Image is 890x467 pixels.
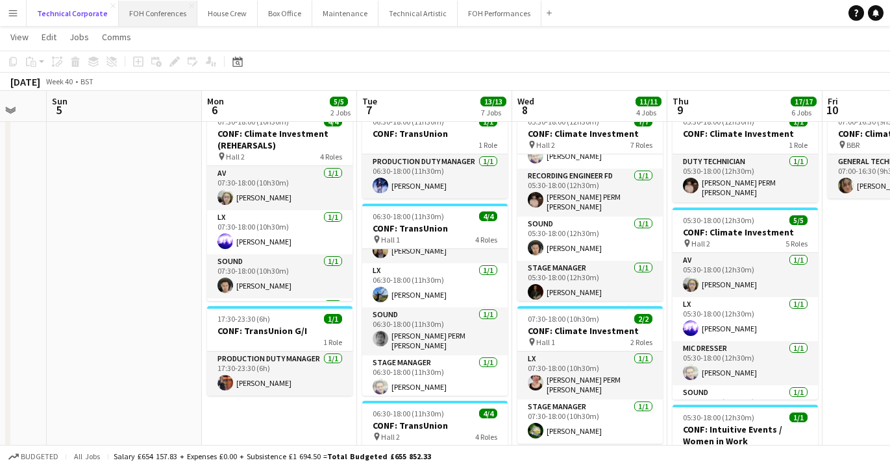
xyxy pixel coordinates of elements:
[636,97,661,106] span: 11/11
[673,154,818,202] app-card-role: Duty Technician1/105:30-18:00 (12h30m)[PERSON_NAME] PERM [PERSON_NAME]
[691,239,710,248] span: Hall 2
[673,385,818,429] app-card-role: Sound1/105:30-18:00 (12h30m)
[789,413,808,422] span: 1/1
[10,75,40,88] div: [DATE]
[36,29,62,45] a: Edit
[636,108,661,117] div: 4 Jobs
[362,204,508,396] div: 06:30-18:00 (11h30m)4/4CONF: TransUnion Hall 14 RolesAV1/106:30-18:00 (11h30m)[PERSON_NAME]LX1/10...
[207,306,352,396] app-job-card: 17:30-23:30 (6h)1/1CONF: TransUnion G/I1 RoleProduction Duty Manager1/117:30-23:30 (6h)[PERSON_NAME]
[119,1,197,26] button: FOH Conferences
[197,1,258,26] button: House Crew
[207,109,352,301] app-job-card: 07:30-18:00 (10h30m)4/4CONF: Climate Investment (REHEARSALS) Hall 24 RolesAV1/107:30-18:00 (10h30...
[362,154,508,198] app-card-role: Production Duty Manager1/106:30-18:00 (11h30m)[PERSON_NAME]
[362,420,508,431] h3: CONF: TransUnion
[517,400,663,444] app-card-role: Stage Manager1/107:30-18:00 (10h30m)[PERSON_NAME]
[327,451,431,461] span: Total Budgeted £655 852.33
[226,152,245,162] span: Hall 2
[362,307,508,355] app-card-role: Sound1/106:30-18:00 (11h30m)[PERSON_NAME] PERM [PERSON_NAME]
[481,108,506,117] div: 7 Jobs
[97,29,136,45] a: Comms
[362,355,508,400] app-card-role: Stage Manager1/106:30-18:00 (11h30m)[PERSON_NAME]
[673,109,818,202] app-job-card: 05:30-18:00 (12h30m)1/1CONF: Climate Investment1 RoleDuty Technician1/105:30-18:00 (12h30m)[PERSO...
[378,1,458,26] button: Technical Artistic
[791,108,816,117] div: 6 Jobs
[362,128,508,139] h3: CONF: TransUnion
[517,306,663,444] app-job-card: 07:30-18:00 (10h30m)2/2CONF: Climate Investment Hall 12 RolesLX1/107:30-18:00 (10h30m)[PERSON_NAM...
[114,451,431,461] div: Salary £654 157.83 + Expenses £0.00 + Subsistence £1 694.50 =
[673,253,818,297] app-card-role: AV1/105:30-18:00 (12h30m)[PERSON_NAME]
[323,337,342,347] span: 1 Role
[373,409,444,418] span: 06:30-18:00 (11h30m)
[52,95,68,107] span: Sun
[475,432,497,442] span: 4 Roles
[362,263,508,307] app-card-role: LX1/106:30-18:00 (11h30m)[PERSON_NAME]
[320,152,342,162] span: 4 Roles
[517,352,663,400] app-card-role: LX1/107:30-18:00 (10h30m)[PERSON_NAME] PERM [PERSON_NAME]
[673,341,818,385] app-card-role: Mic Dresser1/105:30-18:00 (12h30m)[PERSON_NAME]
[517,217,663,261] app-card-role: Sound1/105:30-18:00 (12h30m)[PERSON_NAME]
[10,31,29,43] span: View
[207,166,352,210] app-card-role: AV1/107:30-18:00 (10h30m)[PERSON_NAME]
[5,29,34,45] a: View
[43,77,75,86] span: Week 40
[64,29,94,45] a: Jobs
[42,31,56,43] span: Edit
[207,254,352,298] app-card-role: Sound1/107:30-18:00 (10h30m)[PERSON_NAME]
[207,298,352,342] app-card-role: Stage Manager1/1
[517,109,663,301] app-job-card: 05:30-18:00 (12h30m)7/7CONF: Climate Investment Hall 27 Roles[PERSON_NAME]Mic Dresser1/105:30-18:...
[207,325,352,337] h3: CONF: TransUnion G/I
[847,140,859,150] span: BBR
[458,1,541,26] button: FOH Performances
[789,215,808,225] span: 5/5
[205,102,224,117] span: 6
[360,102,377,117] span: 7
[312,1,378,26] button: Maintenance
[217,314,270,324] span: 17:30-23:30 (6h)
[80,77,93,86] div: BST
[373,211,444,221] span: 06:30-18:00 (11h30m)
[330,97,348,106] span: 5/5
[362,95,377,107] span: Tue
[828,95,838,107] span: Fri
[634,314,652,324] span: 2/2
[671,102,689,117] span: 9
[6,449,60,464] button: Budgeted
[683,413,754,422] span: 05:30-18:00 (12h30m)
[102,31,131,43] span: Comms
[71,451,103,461] span: All jobs
[362,222,508,234] h3: CONF: TransUnion
[673,208,818,400] app-job-card: 05:30-18:00 (12h30m)5/5CONF: Climate Investment Hall 25 RolesAV1/105:30-18:00 (12h30m)[PERSON_NAM...
[517,325,663,337] h3: CONF: Climate Investment
[381,235,400,245] span: Hall 1
[479,409,497,418] span: 4/4
[69,31,89,43] span: Jobs
[480,97,506,106] span: 13/13
[27,1,119,26] button: Technical Corporate
[362,109,508,198] app-job-card: 06:30-18:00 (11h30m)1/1CONF: TransUnion1 RoleProduction Duty Manager1/106:30-18:00 (11h30m)[PERSO...
[21,452,58,461] span: Budgeted
[826,102,838,117] span: 10
[536,140,555,150] span: Hall 2
[207,352,352,396] app-card-role: Production Duty Manager1/117:30-23:30 (6h)[PERSON_NAME]
[683,215,754,225] span: 05:30-18:00 (12h30m)
[630,140,652,150] span: 7 Roles
[785,239,808,248] span: 5 Roles
[536,337,555,347] span: Hall 1
[517,169,663,217] app-card-role: Recording Engineer FD1/105:30-18:00 (12h30m)[PERSON_NAME] PERM [PERSON_NAME]
[673,226,818,238] h3: CONF: Climate Investment
[479,211,497,221] span: 4/4
[478,140,497,150] span: 1 Role
[475,235,497,245] span: 4 Roles
[528,314,599,324] span: 07:30-18:00 (10h30m)
[517,128,663,139] h3: CONF: Climate Investment
[258,1,312,26] button: Box Office
[673,128,818,139] h3: CONF: Climate Investment
[517,261,663,305] app-card-role: Stage Manager1/105:30-18:00 (12h30m)[PERSON_NAME]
